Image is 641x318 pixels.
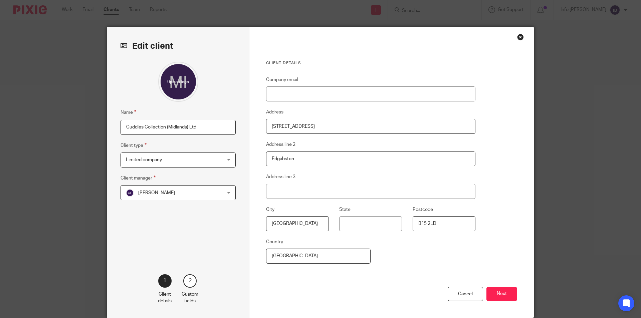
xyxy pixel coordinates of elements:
label: Address [266,109,283,115]
label: Address line 2 [266,141,295,148]
button: Next [486,287,517,301]
div: 1 [158,274,172,288]
label: Company email [266,76,298,83]
label: Country [266,239,283,245]
p: Custom fields [182,291,198,305]
p: Client details [158,291,172,305]
label: Client type [121,141,147,149]
label: Client manager [121,174,156,182]
label: Postcode [413,206,433,213]
img: svg%3E [126,189,134,197]
div: Cancel [448,287,483,301]
h3: Client details [266,60,475,66]
div: Close this dialog window [517,34,524,40]
h2: Edit client [121,40,236,52]
span: Limited company [126,157,162,162]
div: 2 [183,274,197,288]
label: State [339,206,351,213]
label: Address line 3 [266,174,295,180]
label: Name [121,108,136,116]
label: City [266,206,274,213]
span: [PERSON_NAME] [138,191,175,195]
